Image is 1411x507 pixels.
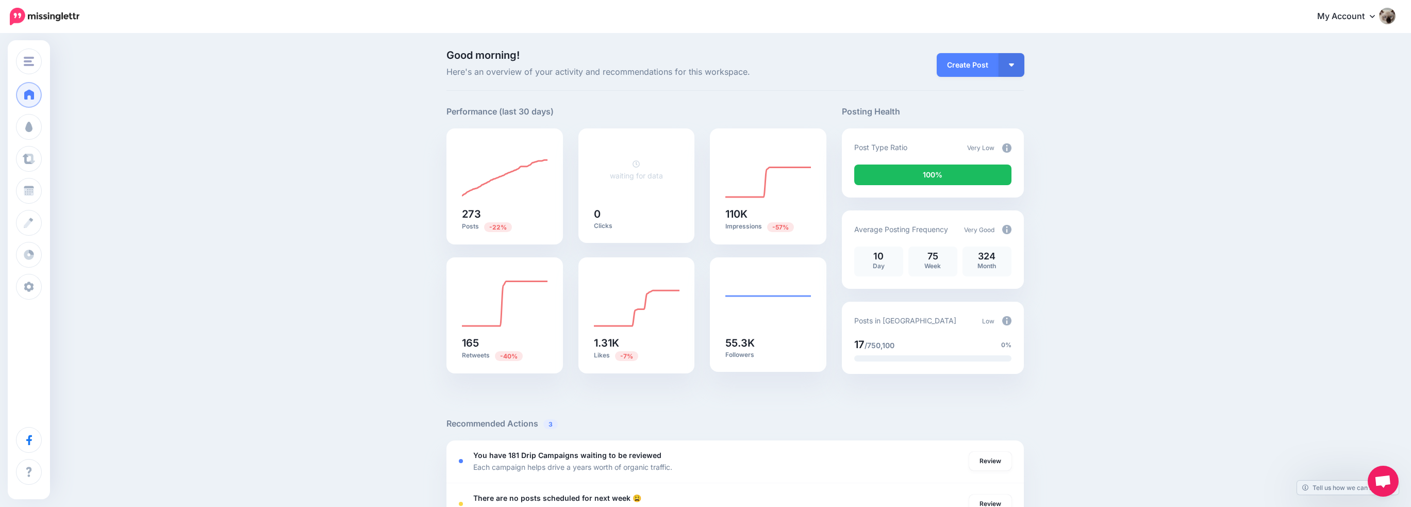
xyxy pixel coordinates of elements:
[967,144,994,152] span: Very Low
[725,351,811,359] p: Followers
[854,315,956,326] p: Posts in [GEOGRAPHIC_DATA]
[924,262,941,270] span: Week
[594,222,679,230] p: Clicks
[969,452,1011,470] a: Review
[937,53,999,77] a: Create Post
[859,252,898,261] p: 10
[446,49,520,61] span: Good morning!
[446,105,554,118] h5: Performance (last 30 days)
[594,209,679,219] h5: 0
[1002,225,1011,234] img: info-circle-grey.png
[594,338,679,348] h5: 1.31K
[1002,316,1011,325] img: info-circle-grey.png
[473,461,672,473] p: Each campaign helps drive a years worth of organic traffic.
[1307,4,1396,29] a: My Account
[446,417,1024,430] h5: Recommended Actions
[446,66,826,79] span: Here's an overview of your activity and recommendations for this workspace.
[462,209,547,219] h5: 273
[473,451,661,460] b: You have 181 Drip Campaigns waiting to be reviewed
[1002,143,1011,153] img: info-circle-grey.png
[543,419,558,429] span: 3
[1001,340,1011,350] span: 0%
[1009,63,1014,67] img: arrow-down-white.png
[459,459,463,463] div: <div class='status-dot small red margin-right'></div>Error
[842,105,1024,118] h5: Posting Health
[24,57,34,66] img: menu.png
[462,351,547,361] p: Retweets
[977,262,996,270] span: Month
[865,341,894,350] span: /750,100
[473,494,641,502] b: There are no posts scheduled for next week 😩
[873,262,885,270] span: Day
[10,8,79,25] img: Missinglettr
[459,502,463,506] div: <div class='status-dot small red margin-right'></div>Error
[854,223,948,235] p: Average Posting Frequency
[964,226,994,234] span: Very Good
[968,252,1006,261] p: 324
[854,338,865,351] span: 17
[484,222,512,232] span: Previous period: 348
[615,351,638,361] span: Previous period: 1.4K
[767,222,794,232] span: Previous period: 257K
[462,338,547,348] h5: 165
[1368,466,1399,497] a: Open chat
[495,351,523,361] span: Previous period: 276
[725,222,811,232] p: Impressions
[1297,481,1399,495] a: Tell us how we can improve
[594,351,679,361] p: Likes
[914,252,952,261] p: 75
[462,222,547,232] p: Posts
[854,165,1011,185] div: 100% of your posts in the last 30 days were manually created (i.e. were not from Drip Campaigns o...
[610,159,663,180] a: waiting for data
[982,317,994,325] span: Low
[854,141,907,153] p: Post Type Ratio
[725,209,811,219] h5: 110K
[725,338,811,348] h5: 55.3K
